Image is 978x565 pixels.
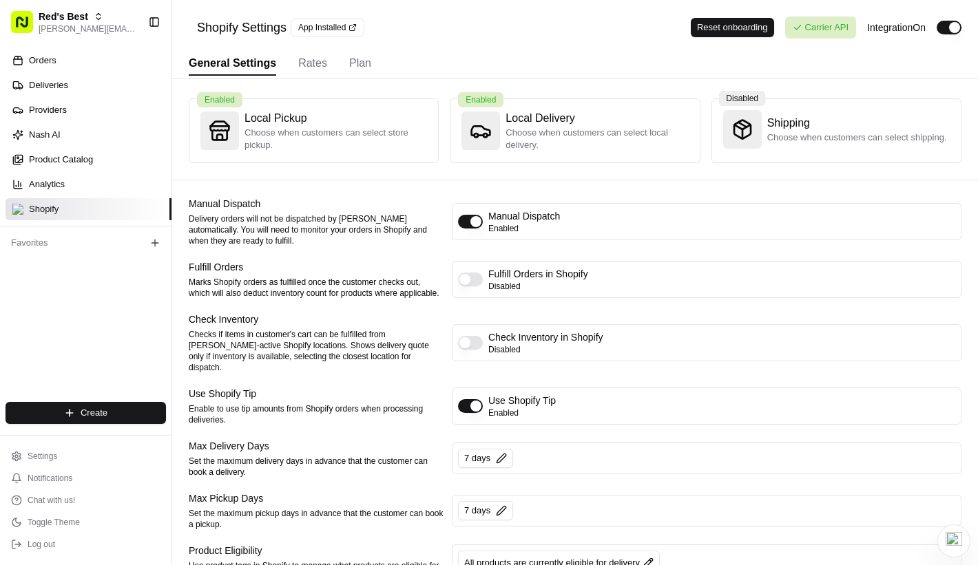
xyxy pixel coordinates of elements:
p: Disabled [488,344,603,355]
button: Plan [349,52,371,76]
p: Enabled [488,407,556,418]
div: Favorites [6,232,166,254]
button: Notifications [6,469,166,488]
div: Check Inventory [189,312,444,326]
span: Log out [28,539,55,550]
span: Deliveries [29,79,68,92]
span: Toggle Theme [28,517,80,528]
div: 📗 [14,309,25,320]
a: Shopify [6,198,171,220]
div: Disabled [718,91,766,106]
span: [DATE] [122,250,150,262]
p: Delivery orders will not be dispatched by [PERSON_NAME] automatically. You will need to monitor y... [189,213,444,246]
h1: Shopify Settings [197,18,287,37]
div: Manual Dispatch [189,197,444,211]
div: Fulfill Orders [189,260,444,274]
p: Enable to use tip amounts from Shopify orders when processing deliveries. [189,403,444,425]
button: See all [214,176,251,193]
button: Disable No Dispatch tag [458,215,483,228]
span: Knowledge Base [28,308,105,321]
p: Welcome 👋 [14,55,251,77]
a: App Installed [291,19,364,36]
p: Manual Dispatch [488,209,560,223]
span: • [114,250,119,262]
a: Powered byPylon [97,341,167,352]
h3: Local Delivery [506,110,688,127]
p: Choose when customers can select store pickup. [244,127,427,151]
button: Enable Fulfill Orders [458,273,483,286]
span: Product Catalog [29,153,93,166]
img: Shopify logo [12,204,23,215]
p: Set the maximum pickup days in advance that the customer can book a pickup. [189,508,444,530]
button: Start new chat [234,136,251,152]
span: Chat with us! [28,495,75,506]
button: Chat with us! [6,491,166,510]
p: Carrier API [805,21,849,34]
div: Max Delivery Days [189,439,444,453]
a: Nash AI [6,124,171,146]
button: Reset onboarding [691,18,774,37]
img: 4988371391238_9404d814bf3eb2409008_72.png [29,131,54,156]
img: 1736555255976-a54dd68f-1ca7-489b-9aae-adbdc363a1c4 [14,131,39,156]
span: Settings [28,451,57,462]
div: Enabled [458,92,503,107]
img: Mariam Aslam [14,200,36,222]
p: Set the maximum delivery days in advance that the customer can book a delivery. [189,456,444,478]
div: We're available if you need us! [62,145,189,156]
div: Use Shopify Tip [189,387,444,401]
div: Start new chat [62,131,226,145]
span: Providers [29,104,67,116]
span: [DATE] [122,213,150,224]
button: Enable Check Inventory [458,336,483,350]
p: Checks if items in customer's cart can be fulfilled from [PERSON_NAME]-active Shopify locations. ... [189,329,444,373]
p: Choose when customers can select shipping. [767,131,947,144]
span: Create [81,407,107,419]
button: General Settings [189,52,276,76]
span: Notifications [28,473,72,484]
div: Enabled [197,92,242,107]
span: [PERSON_NAME] [43,213,112,224]
a: 💻API Documentation [111,302,227,327]
img: 1736555255976-a54dd68f-1ca7-489b-9aae-adbdc363a1c4 [28,214,39,225]
button: 7 days [458,449,513,468]
button: Rates [298,52,327,76]
button: Disable Use Shopify Tip [458,399,483,413]
a: Providers [6,99,171,121]
span: Integration On [867,21,926,34]
span: Pylon [137,341,167,352]
div: Max Pickup Days [189,491,444,505]
img: Nash [14,14,41,41]
a: 📗Knowledge Base [8,302,111,327]
a: Orders [6,50,171,72]
a: Analytics [6,173,171,195]
div: Product Eligibility [189,544,444,557]
span: Analytics [29,178,65,191]
img: Lucas Ferreira [14,237,36,259]
span: Shopify [29,203,59,215]
button: Red's Best [39,10,88,23]
span: [PERSON_NAME] [43,250,112,262]
a: Deliveries [6,74,171,96]
div: 💻 [116,309,127,320]
button: [PERSON_NAME][EMAIL_ADDRESS][DOMAIN_NAME] [39,23,137,34]
p: Use Shopify Tip [488,394,556,407]
h3: Shipping [767,115,947,131]
span: API Documentation [130,308,221,321]
span: • [114,213,119,224]
button: Settings [6,447,166,466]
p: Marks Shopify orders as fulfilled once the customer checks out, which will also deduct inventory ... [189,277,444,299]
a: Product Catalog [6,149,171,171]
button: Log out [6,535,166,554]
div: Past conversations [14,179,88,190]
p: Check Inventory in Shopify [488,330,603,344]
p: Disabled [488,281,588,292]
button: Create [6,402,166,424]
button: 7 days [458,501,513,520]
p: Fulfill Orders in Shopify [488,267,588,281]
span: Nash AI [29,129,61,141]
button: Toggle Theme [6,513,166,532]
p: Enabled [488,223,560,234]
